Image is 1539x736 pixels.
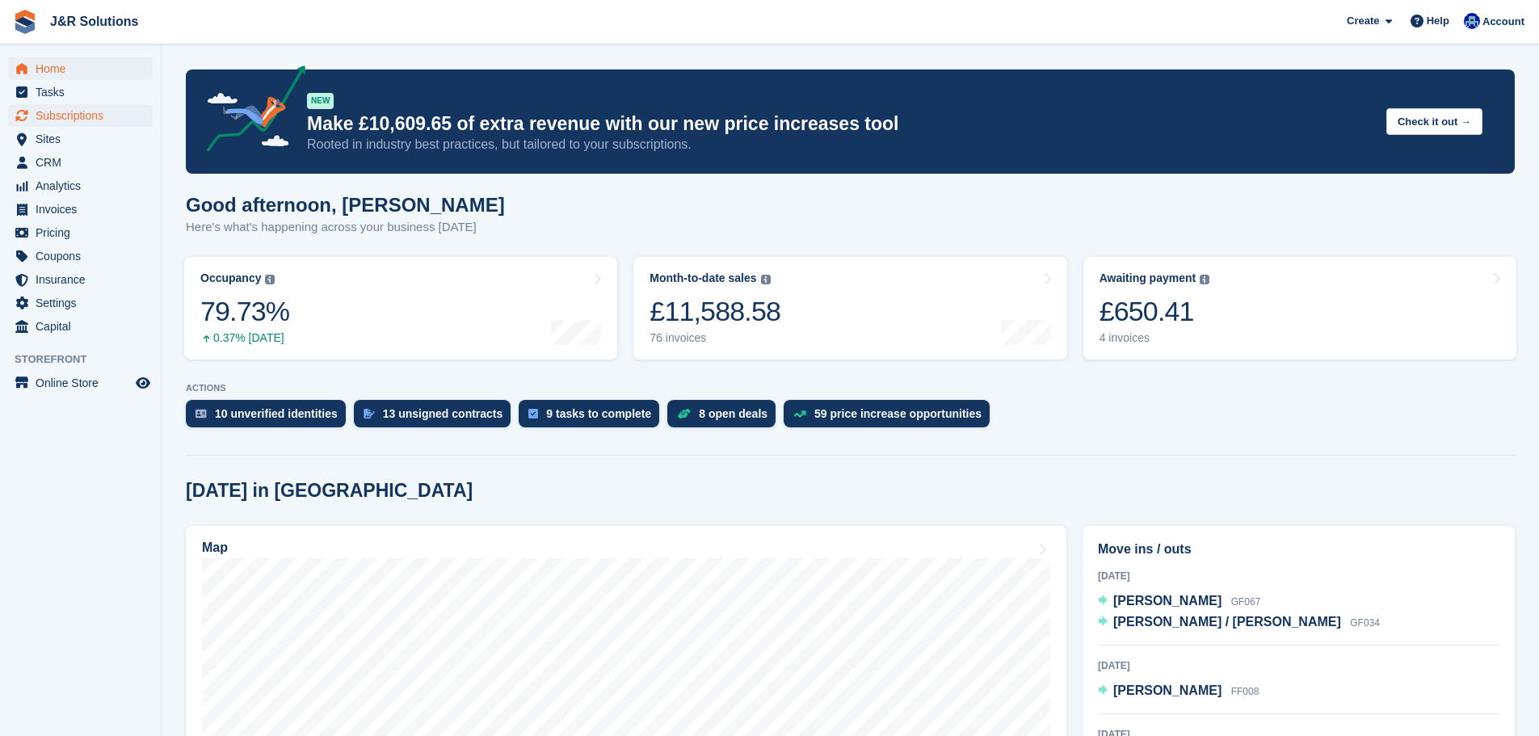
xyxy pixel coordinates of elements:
a: Occupancy 79.73% 0.37% [DATE] [184,257,617,360]
h2: Move ins / outs [1098,540,1499,559]
a: [PERSON_NAME] FF008 [1098,681,1259,702]
img: deal-1b604bf984904fb50ccaf53a9ad4b4a5d6e5aea283cecdc64d6e3604feb123c2.svg [677,408,691,419]
a: J&R Solutions [44,8,145,35]
span: Insurance [36,268,132,291]
span: GF067 [1231,596,1261,608]
span: [PERSON_NAME] [1113,594,1222,608]
span: Coupons [36,245,132,267]
span: Invoices [36,198,132,221]
span: Create [1347,13,1379,29]
img: task-75834270c22a3079a89374b754ae025e5fb1db73e45f91037f5363f120a921f8.svg [528,409,538,418]
span: Subscriptions [36,104,132,127]
a: menu [8,151,153,174]
div: 13 unsigned contracts [383,407,503,420]
a: Awaiting payment £650.41 4 invoices [1083,257,1516,360]
span: FF008 [1231,686,1259,697]
h2: [DATE] in [GEOGRAPHIC_DATA] [186,480,473,502]
a: [PERSON_NAME] / [PERSON_NAME] GF034 [1098,612,1380,633]
div: 8 open deals [699,407,767,420]
div: Occupancy [200,271,261,285]
div: Month-to-date sales [650,271,756,285]
a: 8 open deals [667,400,784,435]
img: icon-info-grey-7440780725fd019a000dd9b08b2336e03edf1995a4989e88bcd33f0948082b44.svg [761,275,771,284]
p: Make £10,609.65 of extra revenue with our new price increases tool [307,112,1373,136]
span: Settings [36,292,132,314]
span: [PERSON_NAME] [1113,683,1222,697]
a: menu [8,245,153,267]
a: 59 price increase opportunities [784,400,998,435]
div: 0.37% [DATE] [200,331,289,345]
a: Month-to-date sales £11,588.58 76 invoices [633,257,1066,360]
div: 4 invoices [1100,331,1210,345]
span: GF034 [1350,617,1380,629]
a: menu [8,128,153,150]
img: stora-icon-8386f47178a22dfd0bd8f6a31ec36ba5ce8667c1dd55bd0f319d3a0aa187defe.svg [13,10,37,34]
span: Storefront [15,351,161,368]
a: menu [8,57,153,80]
span: Analytics [36,175,132,197]
img: icon-info-grey-7440780725fd019a000dd9b08b2336e03edf1995a4989e88bcd33f0948082b44.svg [265,275,275,284]
p: Here's what's happening across your business [DATE] [186,218,505,237]
a: 9 tasks to complete [519,400,667,435]
img: contract_signature_icon-13c848040528278c33f63329250d36e43548de30e8caae1d1a13099fd9432cc5.svg [364,409,375,418]
div: 9 tasks to complete [546,407,651,420]
p: ACTIONS [186,383,1515,393]
h2: Map [202,540,228,555]
img: price_increase_opportunities-93ffe204e8149a01c8c9dc8f82e8f89637d9d84a8eef4429ea346261dce0b2c0.svg [793,410,806,418]
span: Help [1427,13,1449,29]
span: Online Store [36,372,132,394]
img: price-adjustments-announcement-icon-8257ccfd72463d97f412b2fc003d46551f7dbcb40ab6d574587a9cd5c0d94... [193,65,306,158]
div: 79.73% [200,295,289,328]
a: menu [8,268,153,291]
span: [PERSON_NAME] / [PERSON_NAME] [1113,615,1341,629]
div: 10 unverified identities [215,407,338,420]
span: Sites [36,128,132,150]
a: menu [8,292,153,314]
a: menu [8,315,153,338]
img: Macie Adcock [1464,13,1480,29]
div: 59 price increase opportunities [814,407,982,420]
a: menu [8,221,153,244]
span: Capital [36,315,132,338]
div: £650.41 [1100,295,1210,328]
p: Rooted in industry best practices, but tailored to your subscriptions. [307,136,1373,154]
div: 76 invoices [650,331,780,345]
a: Preview store [133,373,153,393]
div: Awaiting payment [1100,271,1196,285]
a: menu [8,104,153,127]
div: [DATE] [1098,569,1499,583]
h1: Good afternoon, [PERSON_NAME] [186,194,505,216]
span: Account [1482,14,1524,30]
div: £11,588.58 [650,295,780,328]
a: 10 unverified identities [186,400,354,435]
a: menu [8,175,153,197]
span: Pricing [36,221,132,244]
div: [DATE] [1098,658,1499,673]
img: icon-info-grey-7440780725fd019a000dd9b08b2336e03edf1995a4989e88bcd33f0948082b44.svg [1200,275,1209,284]
span: Tasks [36,81,132,103]
a: menu [8,81,153,103]
span: CRM [36,151,132,174]
div: NEW [307,93,334,109]
span: Home [36,57,132,80]
button: Check it out → [1386,108,1482,135]
a: menu [8,372,153,394]
a: 13 unsigned contracts [354,400,519,435]
a: menu [8,198,153,221]
a: [PERSON_NAME] GF067 [1098,591,1260,612]
img: verify_identity-adf6edd0f0f0b5bbfe63781bf79b02c33cf7c696d77639b501bdc392416b5a36.svg [196,409,207,418]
